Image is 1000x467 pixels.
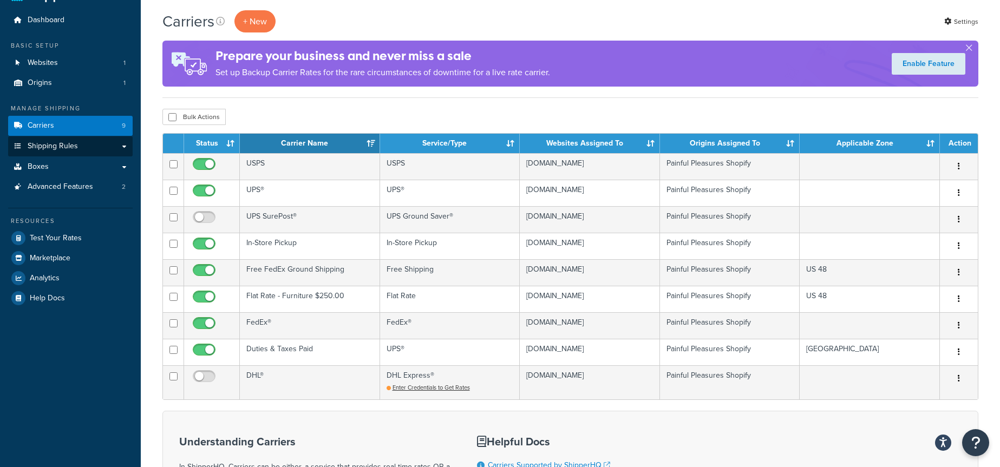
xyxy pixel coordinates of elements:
a: Marketplace [8,248,133,268]
li: Advanced Features [8,177,133,197]
a: Origins 1 [8,73,133,93]
td: DHL Express® [380,365,520,399]
td: [GEOGRAPHIC_DATA] [800,339,940,365]
button: Open Resource Center [962,429,989,456]
td: US 48 [800,286,940,312]
li: Carriers [8,116,133,136]
th: Carrier Name: activate to sort column ascending [240,134,380,153]
td: UPS® [380,339,520,365]
td: [DOMAIN_NAME] [520,365,660,399]
td: Painful Pleasures Shopify [660,286,800,312]
span: Analytics [30,274,60,283]
button: Bulk Actions [162,109,226,125]
th: Service/Type: activate to sort column ascending [380,134,520,153]
span: Marketplace [30,254,70,263]
span: 1 [123,78,126,88]
th: Status: activate to sort column ascending [184,134,240,153]
a: Test Your Rates [8,228,133,248]
a: Advanced Features 2 [8,177,133,197]
td: Painful Pleasures Shopify [660,206,800,233]
h3: Understanding Carriers [179,436,450,448]
a: Carriers 9 [8,116,133,136]
li: Websites [8,53,133,73]
td: DHL® [240,365,380,399]
span: 2 [122,182,126,192]
h3: Helpful Docs [477,436,618,448]
div: Manage Shipping [8,104,133,113]
a: Enter Credentials to Get Rates [387,383,470,392]
th: Applicable Zone: activate to sort column ascending [800,134,940,153]
td: UPS Ground Saver® [380,206,520,233]
th: Websites Assigned To: activate to sort column ascending [520,134,660,153]
span: Dashboard [28,16,64,25]
span: Websites [28,58,58,68]
td: UPS SurePost® [240,206,380,233]
span: 9 [122,121,126,130]
td: In-Store Pickup [380,233,520,259]
td: Free Shipping [380,259,520,286]
div: Resources [8,216,133,226]
button: + New [234,10,276,32]
td: USPS [380,153,520,180]
td: US 48 [800,259,940,286]
a: Analytics [8,268,133,288]
span: Shipping Rules [28,142,78,151]
td: Flat Rate [380,286,520,312]
span: Enter Credentials to Get Rates [393,383,470,392]
td: [DOMAIN_NAME] [520,339,660,365]
td: In-Store Pickup [240,233,380,259]
a: Boxes [8,157,133,177]
a: Help Docs [8,288,133,308]
td: Painful Pleasures Shopify [660,233,800,259]
th: Origins Assigned To: activate to sort column ascending [660,134,800,153]
td: Flat Rate - Furniture $250.00 [240,286,380,312]
a: Dashboard [8,10,133,30]
span: Carriers [28,121,54,130]
td: USPS [240,153,380,180]
td: FedEx® [380,312,520,339]
th: Action [940,134,978,153]
a: Enable Feature [892,53,965,75]
td: Painful Pleasures Shopify [660,259,800,286]
td: [DOMAIN_NAME] [520,153,660,180]
h4: Prepare your business and never miss a sale [215,47,550,65]
a: Websites 1 [8,53,133,73]
td: [DOMAIN_NAME] [520,259,660,286]
td: [DOMAIN_NAME] [520,180,660,206]
a: Settings [944,14,978,29]
td: UPS® [380,180,520,206]
span: Test Your Rates [30,234,82,243]
td: UPS® [240,180,380,206]
span: Help Docs [30,294,65,303]
span: 1 [123,58,126,68]
td: Painful Pleasures Shopify [660,153,800,180]
td: Painful Pleasures Shopify [660,365,800,399]
td: Painful Pleasures Shopify [660,312,800,339]
span: Advanced Features [28,182,93,192]
a: Shipping Rules [8,136,133,156]
div: Basic Setup [8,41,133,50]
h1: Carriers [162,11,214,32]
td: Painful Pleasures Shopify [660,180,800,206]
span: Boxes [28,162,49,172]
span: Origins [28,78,52,88]
p: Set up Backup Carrier Rates for the rare circumstances of downtime for a live rate carrier. [215,65,550,80]
td: Free FedEx Ground Shipping [240,259,380,286]
img: ad-rules-rateshop-fe6ec290ccb7230408bd80ed9643f0289d75e0ffd9eb532fc0e269fcd187b520.png [162,41,215,87]
td: [DOMAIN_NAME] [520,233,660,259]
li: Origins [8,73,133,93]
td: FedEx® [240,312,380,339]
td: Duties & Taxes Paid [240,339,380,365]
td: [DOMAIN_NAME] [520,286,660,312]
td: [DOMAIN_NAME] [520,312,660,339]
td: [DOMAIN_NAME] [520,206,660,233]
td: Painful Pleasures Shopify [660,339,800,365]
